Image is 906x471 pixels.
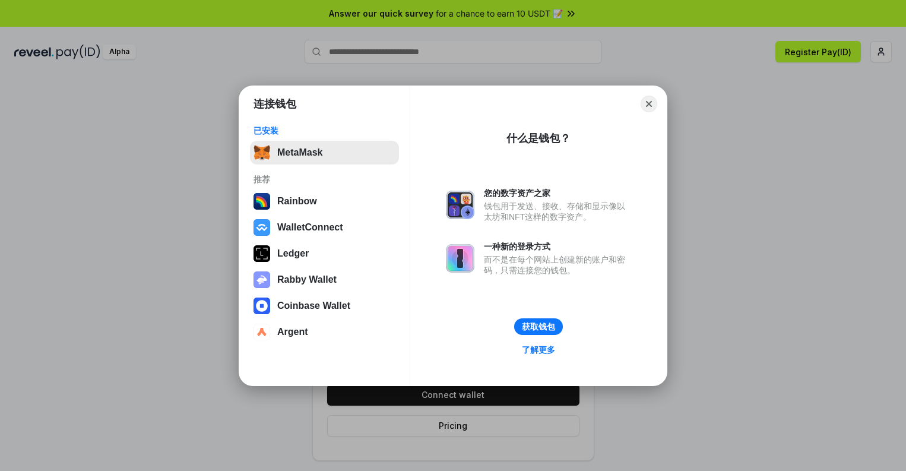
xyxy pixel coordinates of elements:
button: WalletConnect [250,216,399,239]
button: 获取钱包 [514,318,563,335]
img: svg+xml,%3Csvg%20width%3D%2228%22%20height%3D%2228%22%20viewBox%3D%220%200%2028%2028%22%20fill%3D... [254,324,270,340]
div: Coinbase Wallet [277,301,350,311]
button: Rabby Wallet [250,268,399,292]
button: Ledger [250,242,399,265]
img: svg+xml,%3Csvg%20width%3D%2228%22%20height%3D%2228%22%20viewBox%3D%220%200%2028%2028%22%20fill%3D... [254,298,270,314]
div: 什么是钱包？ [506,131,571,146]
div: 一种新的登录方式 [484,241,631,252]
div: Rabby Wallet [277,274,337,285]
div: 了解更多 [522,344,555,355]
button: Rainbow [250,189,399,213]
div: WalletConnect [277,222,343,233]
button: MetaMask [250,141,399,165]
div: 您的数字资产之家 [484,188,631,198]
img: svg+xml,%3Csvg%20width%3D%2228%22%20height%3D%2228%22%20viewBox%3D%220%200%2028%2028%22%20fill%3D... [254,219,270,236]
div: Ledger [277,248,309,259]
div: 获取钱包 [522,321,555,332]
img: svg+xml,%3Csvg%20xmlns%3D%22http%3A%2F%2Fwww.w3.org%2F2000%2Fsvg%22%20width%3D%2228%22%20height%3... [254,245,270,262]
div: MetaMask [277,147,322,158]
h1: 连接钱包 [254,97,296,111]
img: svg+xml,%3Csvg%20fill%3D%22none%22%20height%3D%2233%22%20viewBox%3D%220%200%2035%2033%22%20width%... [254,144,270,161]
img: svg+xml,%3Csvg%20xmlns%3D%22http%3A%2F%2Fwww.w3.org%2F2000%2Fsvg%22%20fill%3D%22none%22%20viewBox... [254,271,270,288]
button: Coinbase Wallet [250,294,399,318]
img: svg+xml,%3Csvg%20xmlns%3D%22http%3A%2F%2Fwww.w3.org%2F2000%2Fsvg%22%20fill%3D%22none%22%20viewBox... [446,244,474,273]
button: Argent [250,320,399,344]
div: Rainbow [277,196,317,207]
img: svg+xml,%3Csvg%20width%3D%22120%22%20height%3D%22120%22%20viewBox%3D%220%200%20120%20120%22%20fil... [254,193,270,210]
div: 已安装 [254,125,395,136]
img: svg+xml,%3Csvg%20xmlns%3D%22http%3A%2F%2Fwww.w3.org%2F2000%2Fsvg%22%20fill%3D%22none%22%20viewBox... [446,191,474,219]
div: 钱包用于发送、接收、存储和显示像以太坊和NFT这样的数字资产。 [484,201,631,222]
div: 推荐 [254,174,395,185]
button: Close [641,96,657,112]
div: Argent [277,327,308,337]
a: 了解更多 [515,342,562,358]
div: 而不是在每个网站上创建新的账户和密码，只需连接您的钱包。 [484,254,631,276]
